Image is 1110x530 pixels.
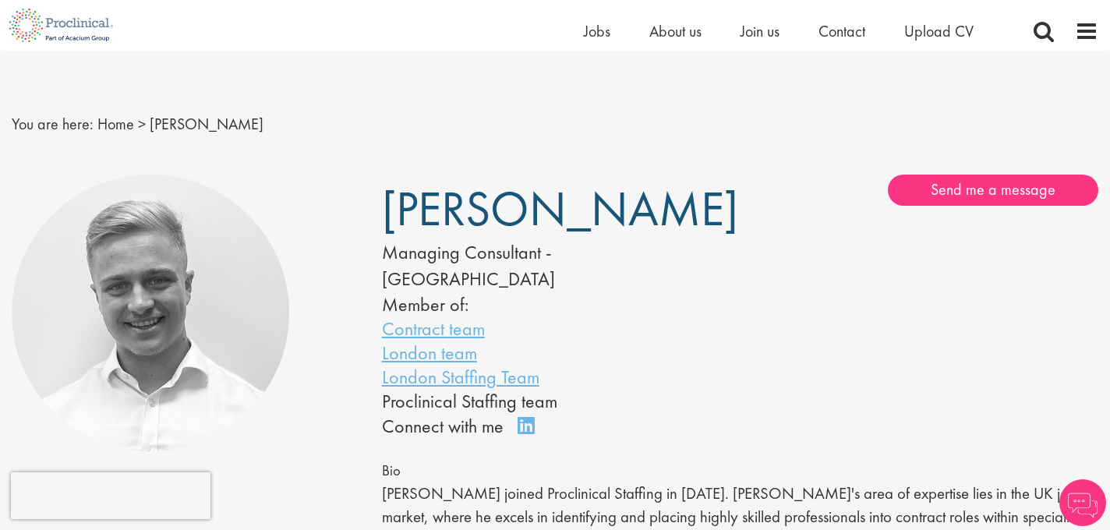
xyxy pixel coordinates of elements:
[382,365,539,389] a: London Staffing Team
[649,21,702,41] a: About us
[12,114,94,134] span: You are here:
[97,114,134,134] a: breadcrumb link
[888,175,1098,206] a: Send me a message
[138,114,146,134] span: >
[382,341,477,365] a: London team
[382,292,468,316] label: Member of:
[382,389,694,413] li: Proclinical Staffing team
[382,461,401,480] span: Bio
[904,21,974,41] a: Upload CV
[584,21,610,41] a: Jobs
[1059,479,1106,526] img: Chatbot
[818,21,865,41] a: Contact
[12,175,289,452] img: Joshua Bye
[11,472,210,519] iframe: reCAPTCHA
[741,21,779,41] a: Join us
[382,239,694,293] div: Managing Consultant - [GEOGRAPHIC_DATA]
[150,114,263,134] span: [PERSON_NAME]
[382,316,485,341] a: Contract team
[382,178,738,240] span: [PERSON_NAME]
